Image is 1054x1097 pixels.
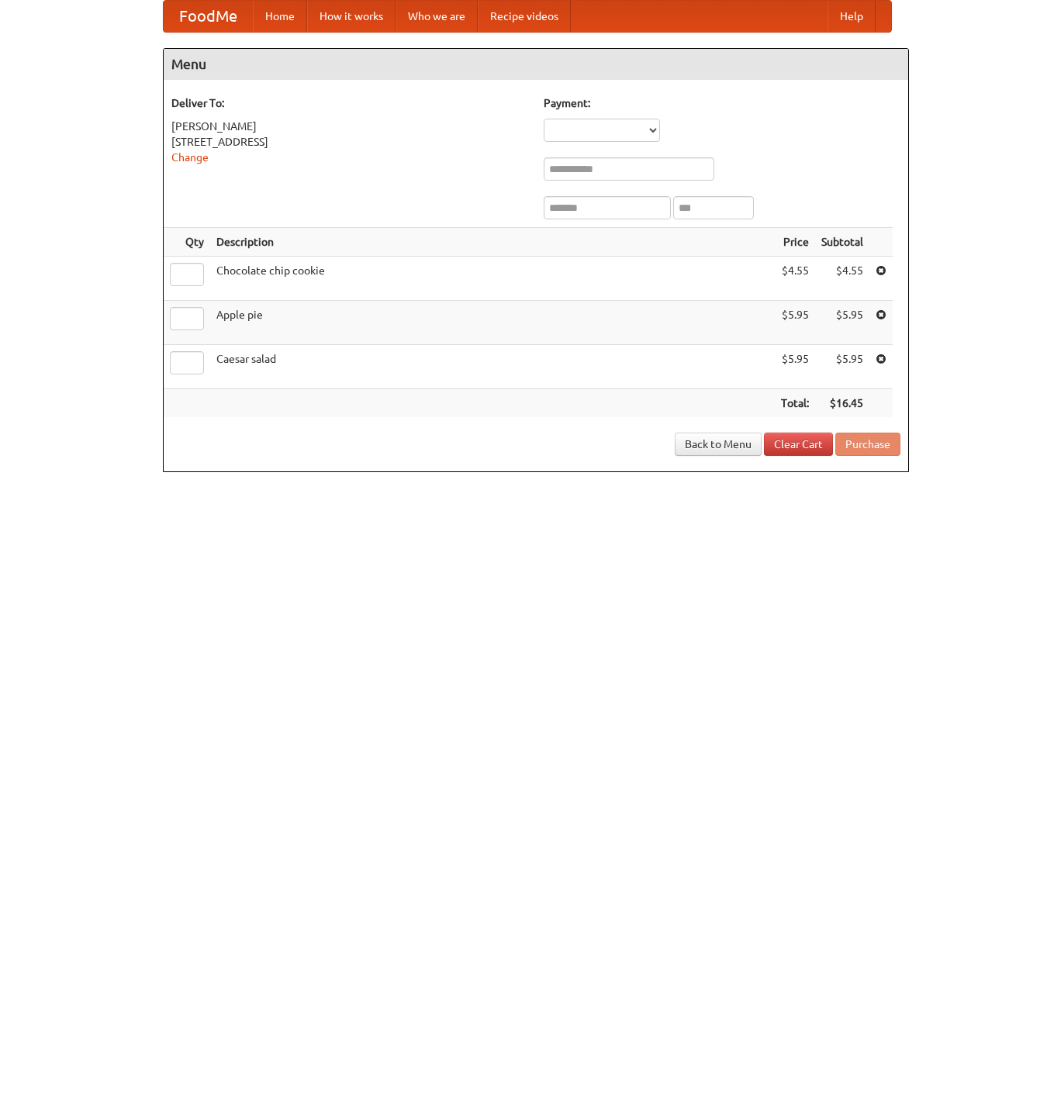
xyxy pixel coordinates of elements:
[544,95,900,111] h5: Payment:
[815,228,869,257] th: Subtotal
[835,433,900,456] button: Purchase
[828,1,876,32] a: Help
[815,389,869,418] th: $16.45
[396,1,478,32] a: Who we are
[164,1,253,32] a: FoodMe
[210,301,775,345] td: Apple pie
[171,119,528,134] div: [PERSON_NAME]
[307,1,396,32] a: How it works
[775,389,815,418] th: Total:
[675,433,762,456] a: Back to Menu
[210,257,775,301] td: Chocolate chip cookie
[775,301,815,345] td: $5.95
[775,345,815,389] td: $5.95
[775,257,815,301] td: $4.55
[253,1,307,32] a: Home
[210,345,775,389] td: Caesar salad
[171,134,528,150] div: [STREET_ADDRESS]
[171,95,528,111] h5: Deliver To:
[164,49,908,80] h4: Menu
[478,1,571,32] a: Recipe videos
[775,228,815,257] th: Price
[815,301,869,345] td: $5.95
[815,257,869,301] td: $4.55
[210,228,775,257] th: Description
[171,151,209,164] a: Change
[764,433,833,456] a: Clear Cart
[815,345,869,389] td: $5.95
[164,228,210,257] th: Qty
